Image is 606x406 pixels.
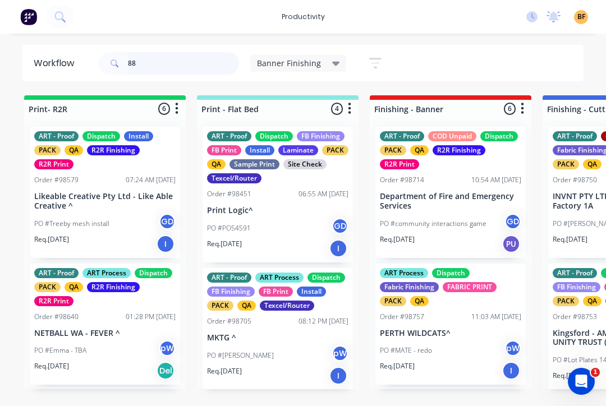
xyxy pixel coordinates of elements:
[207,239,242,249] p: Req. [DATE]
[30,264,180,385] div: ART - ProofART ProcessDispatchPACKQAR2R FinishingR2R PrintOrder #9864001:28 PM [DATE]NETBALL WA -...
[207,333,348,343] p: MKTG ^
[380,361,415,371] p: Req. [DATE]
[128,52,239,75] input: Search for orders...
[380,192,521,211] p: Department of Fire and Emergency Services
[307,273,345,283] div: Dispatch
[380,329,521,338] p: PERTH WILDCATS^
[34,57,80,70] div: Workflow
[203,268,353,390] div: ART - ProofART ProcessDispatchFB FinishingFB PrintInstallPACKQATexcel/RouterOrder #9870508:12 PM ...
[207,206,348,215] p: Print Logic^
[332,218,348,234] div: GD
[34,219,109,229] p: PO #Treeby mesh install
[380,159,419,169] div: R2R Print
[34,145,61,155] div: PACK
[157,235,175,253] div: I
[20,8,37,25] img: Factory
[553,371,587,381] p: Req. [DATE]
[207,189,251,199] div: Order #98451
[297,287,326,297] div: Install
[157,362,175,380] div: Del
[245,145,274,155] div: Install
[553,175,597,185] div: Order #98750
[34,268,79,278] div: ART - Proof
[375,127,526,258] div: ART - ProofCOD UnpaidDispatchPACKQAR2R FinishingR2R PrintOrder #9871410:54 AM [DATE]Department of...
[583,159,602,169] div: QA
[283,159,327,169] div: Site Check
[34,345,86,356] p: PO #Emma - TBA
[380,145,406,155] div: PACK
[82,131,120,141] div: Dispatch
[229,159,279,169] div: Sample Print
[34,329,176,338] p: NETBALL WA - FEVER ^
[207,145,241,155] div: FB Print
[34,282,61,292] div: PACK
[237,301,256,311] div: QA
[380,268,428,278] div: ART Process
[126,175,176,185] div: 07:24 AM [DATE]
[126,312,176,322] div: 01:28 PM [DATE]
[65,145,83,155] div: QA
[553,159,579,169] div: PACK
[443,282,497,292] div: FABRIC PRINT
[203,127,353,262] div: ART - ProofDispatchFB FinishingFB PrintInstallLaminatePACKQASample PrintSite CheckTexcel/RouterOr...
[34,296,74,306] div: R2R Print
[135,268,172,278] div: Dispatch
[82,268,131,278] div: ART Process
[34,159,74,169] div: R2R Print
[380,175,424,185] div: Order #98714
[591,368,600,377] span: 1
[471,312,521,322] div: 11:03 AM [DATE]
[34,192,176,211] p: Likeable Creative Pty Ltd - Like Able Creative ^
[159,213,176,230] div: GD
[299,316,348,326] div: 08:12 PM [DATE]
[553,312,597,322] div: Order #98753
[34,312,79,322] div: Order #98640
[30,127,180,258] div: ART - ProofDispatchInstallPACKQAR2R FinishingR2R PrintOrder #9857907:24 AM [DATE]Likeable Creativ...
[207,273,251,283] div: ART - Proof
[553,268,597,278] div: ART - Proof
[375,264,526,385] div: ART ProcessDispatchFabric FinishingFABRIC PRINTPACKQAOrder #9875711:03 AM [DATE]PERTH WILDCATS^PO...
[259,287,293,297] div: FB Print
[553,282,600,292] div: FB Finishing
[471,175,521,185] div: 10:54 AM [DATE]
[553,234,587,244] p: Req. [DATE]
[260,301,314,311] div: Texcel/Router
[428,131,476,141] div: COD Unpaid
[34,175,79,185] div: Order #98579
[278,145,318,155] div: Laminate
[257,57,321,69] span: Banner Finishing
[380,131,424,141] div: ART - Proof
[34,361,69,371] p: Req. [DATE]
[583,296,602,306] div: QA
[87,145,140,155] div: R2R Finishing
[504,213,521,230] div: GD
[332,345,348,362] div: pW
[124,131,153,141] div: Install
[207,159,226,169] div: QA
[410,296,429,306] div: QA
[380,296,406,306] div: PACK
[207,316,251,326] div: Order #98705
[207,131,251,141] div: ART - Proof
[504,340,521,357] div: pW
[255,131,293,141] div: Dispatch
[553,296,579,306] div: PACK
[34,234,69,244] p: Req. [DATE]
[553,131,597,141] div: ART - Proof
[207,173,261,183] div: Texcel/Router
[577,12,585,22] span: BF
[329,367,347,385] div: I
[502,235,520,253] div: PU
[380,312,424,322] div: Order #98757
[207,301,233,311] div: PACK
[159,340,176,357] div: pW
[276,8,330,25] div: productivity
[480,131,518,141] div: Dispatch
[380,219,486,229] p: PO #community interactions game
[207,350,274,361] p: PO #[PERSON_NAME]
[432,268,470,278] div: Dispatch
[207,223,251,233] p: PO #PO54591
[380,345,432,356] p: PO #MATE - redo
[34,131,79,141] div: ART - Proof
[255,273,304,283] div: ART Process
